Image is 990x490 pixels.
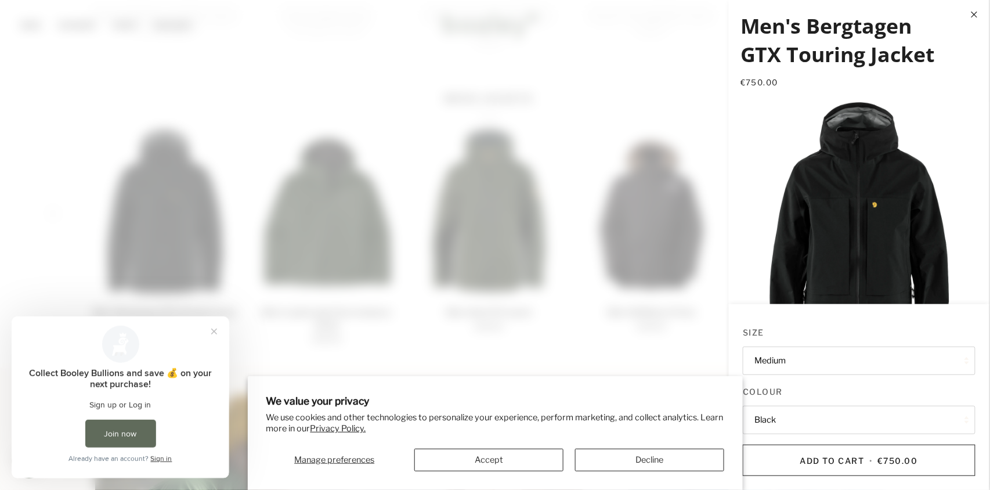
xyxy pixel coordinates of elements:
h2: We value your privacy [266,395,724,407]
span: Manage preferences [294,455,374,465]
p: We use cookies and other technologies to personalize your experience, perform marketing, and coll... [266,412,724,434]
span: Add to Cart [800,456,865,466]
iframe: Loyalty program pop-up with offers and actions [12,316,229,478]
button: Add to Cart • €750.00 [743,445,975,476]
span: €750.00 [740,78,778,87]
button: Black [743,406,975,434]
a: Men's Bergtagen GTX Touring Jacket [740,12,935,68]
button: Accept [414,449,563,471]
button: Medium [743,347,975,375]
button: Decline [575,449,724,471]
button: Manage preferences [266,449,403,471]
span: • [867,456,875,466]
span: Colour [743,385,783,398]
div: Fjallraven Men's Bergtagen GTX Touring Jacket Black - Booley Galway [729,102,989,363]
span: €750.00 [877,456,918,466]
a: Privacy Policy. [310,423,366,434]
img: Fjallraven Men&#39;s Bergtagen GTX Touring Jacket Black - Booley Galway [729,102,989,363]
span: Size [743,326,764,338]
